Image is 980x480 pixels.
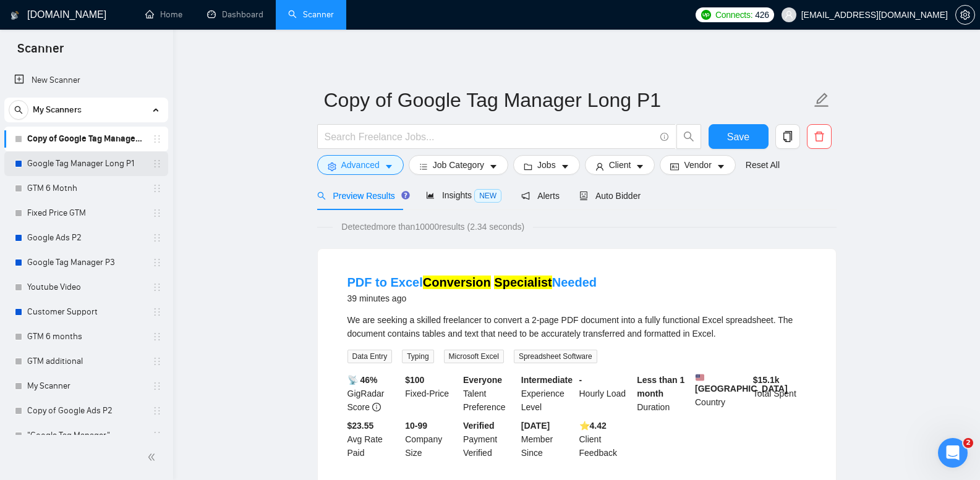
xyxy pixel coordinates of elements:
[152,159,162,169] span: holder
[746,158,780,172] a: Reset All
[372,403,381,411] span: info-circle
[785,11,793,19] span: user
[715,8,752,22] span: Connects:
[660,155,735,175] button: idcardVendorcaret-down
[955,5,975,25] button: setting
[595,162,604,171] span: user
[775,124,800,149] button: copy
[9,100,28,120] button: search
[403,419,461,460] div: Company Size
[341,158,380,172] span: Advanced
[27,423,145,448] a: "Google Tag Manager"
[579,191,641,201] span: Auto Bidder
[27,225,145,250] a: Google Ads P2
[400,190,411,201] div: Tooltip anchor
[152,406,162,416] span: holder
[695,373,788,394] b: [GEOGRAPHIC_DATA]
[147,451,160,463] span: double-left
[676,124,701,149] button: search
[513,155,580,175] button: folderJobscaret-down
[207,9,263,20] a: dashboardDashboard
[463,375,502,385] b: Everyone
[347,276,597,289] a: PDF to ExcelConversion SpecialistNeeded
[514,350,597,363] span: Spreadsheet Software
[145,9,182,20] a: homeHome
[333,220,533,234] span: Detected more than 10000 results (2.34 seconds)
[634,373,692,414] div: Duration
[27,151,145,176] a: Google Tag Manager Long P1
[677,131,701,142] span: search
[444,350,504,363] span: Microsoft Excel
[27,176,145,201] a: GTM 6 Motnh
[347,350,393,363] span: Data Entry
[345,373,403,414] div: GigRadar Score
[426,191,435,200] span: area-chart
[524,162,532,171] span: folder
[403,373,461,414] div: Fixed-Price
[521,375,573,385] b: Intermediate
[9,106,28,114] span: search
[521,191,560,201] span: Alerts
[537,158,556,172] span: Jobs
[27,374,145,398] a: My Scanner
[807,131,831,142] span: delete
[696,373,704,382] img: 🇺🇸
[347,421,374,431] b: $23.55
[637,375,684,398] b: Less than 1 month
[317,192,326,200] span: search
[402,350,433,363] span: Typing
[27,398,145,423] a: Copy of Google Ads P2
[385,162,393,171] span: caret-down
[579,192,588,200] span: robot
[419,162,428,171] span: bars
[7,40,74,65] span: Scanner
[152,431,162,440] span: holder
[521,192,530,200] span: notification
[684,158,711,172] span: Vendor
[152,208,162,218] span: holder
[489,162,498,171] span: caret-down
[152,282,162,292] span: holder
[938,438,968,468] iframe: Intercom live chat
[27,127,145,151] a: Copy of Google Tag Manager Long P1
[325,129,655,145] input: Search Freelance Jobs...
[328,162,336,171] span: setting
[461,419,519,460] div: Payment Verified
[709,124,769,149] button: Save
[751,373,809,414] div: Total Spent
[755,8,769,22] span: 426
[152,183,162,193] span: holder
[955,10,975,20] a: setting
[474,189,501,203] span: NEW
[27,275,145,300] a: Youtube Video
[426,190,501,200] span: Insights
[963,438,973,448] span: 2
[814,92,830,108] span: edit
[27,201,145,225] a: Fixed Price GTM
[152,356,162,366] span: holder
[423,276,491,289] mark: Conversion
[347,291,597,306] div: 39 minutes ago
[152,134,162,144] span: holder
[519,419,577,460] div: Member Since
[152,332,162,342] span: holder
[807,124,832,149] button: delete
[579,375,582,385] b: -
[776,131,799,142] span: copy
[405,421,427,431] b: 10-99
[14,68,158,93] a: New Scanner
[27,300,145,324] a: Customer Support
[494,276,552,289] mark: Specialist
[692,373,751,414] div: Country
[753,375,780,385] b: $ 15.1k
[347,313,806,340] div: We are seeking a skilled freelancer to convert a 2-page PDF document into a fully functional Exce...
[324,85,811,116] input: Scanner name...
[727,129,749,145] span: Save
[405,375,424,385] b: $ 100
[33,98,82,122] span: My Scanners
[11,6,19,25] img: logo
[152,258,162,267] span: holder
[345,419,403,460] div: Avg Rate Paid
[347,375,378,385] b: 📡 46%
[152,233,162,243] span: holder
